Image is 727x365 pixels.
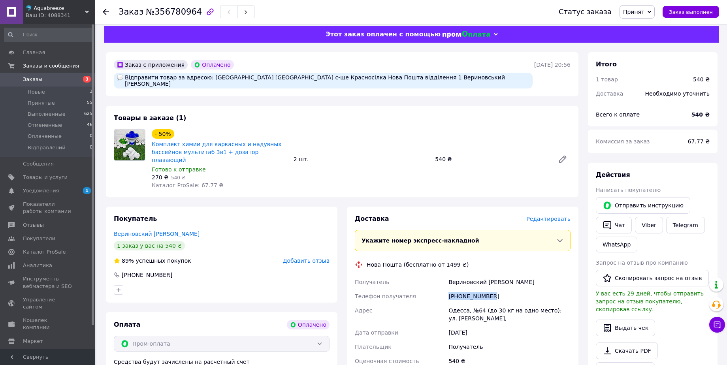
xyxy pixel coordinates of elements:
[114,215,157,222] span: Покупатель
[534,62,571,68] time: [DATE] 20:56
[669,9,713,15] span: Заказ выполнен
[28,133,62,140] span: Оплаченные
[365,261,471,269] div: Нова Пошта (бесплатно от 1499 ₴)
[355,279,389,285] span: Получатель
[287,320,330,329] div: Оплачено
[87,122,92,129] span: 46
[87,100,92,107] span: 55
[103,8,109,16] div: Вернуться назад
[596,187,661,193] span: Написать покупателю
[90,144,92,151] span: 0
[90,133,92,140] span: 0
[355,358,419,364] span: Оценочная стоимость
[596,138,650,145] span: Комиссия за заказ
[596,60,617,68] span: Итого
[191,60,234,70] div: Оплачено
[119,7,143,17] span: Заказ
[663,6,719,18] button: Заказ выполнен
[447,340,572,354] div: Получатель
[559,8,612,16] div: Статус заказа
[83,76,91,83] span: 3
[447,325,572,340] div: [DATE]
[355,215,389,222] span: Доставка
[83,187,91,194] span: 1
[4,28,93,42] input: Поиск
[23,296,73,310] span: Управление сайтом
[693,75,710,83] div: 540 ₴
[283,258,330,264] span: Добавить отзыв
[596,90,623,97] span: Доставка
[596,270,709,286] button: Скопировать запрос на отзыв
[447,303,572,325] div: Одесса, №64 (до 30 кг на одно место): ул. [PERSON_NAME],
[152,129,174,139] div: - 50%
[555,151,571,167] a: Редактировать
[28,100,55,107] span: Принятые
[355,344,392,350] span: Плательщик
[362,237,479,244] span: Укажите номер экспресс-накладной
[23,201,73,215] span: Показатели работы компании
[28,122,62,129] span: Отмененные
[596,76,618,83] span: 1 товар
[691,111,710,118] b: 540 ₴
[23,275,73,290] span: Инструменты вебмастера и SEO
[23,160,54,167] span: Сообщения
[114,231,200,237] a: Вериновский [PERSON_NAME]
[596,171,630,179] span: Действия
[666,217,705,233] a: Telegram
[84,111,92,118] span: 625
[114,73,533,88] div: Відправити товар за адресою: [GEOGRAPHIC_DATA] [GEOGRAPHIC_DATA] с-ще Красносілка Нова Пошта відд...
[23,174,68,181] span: Товары и услуги
[146,7,202,17] span: №356780964
[326,30,441,38] span: Этот заказ оплачен с помощью
[709,317,725,333] button: Чат с покупателем
[443,31,490,38] img: evopay logo
[114,321,140,328] span: Оплата
[114,114,186,122] span: Товары в заказе (1)
[635,217,663,233] a: Viber
[152,141,282,163] a: Комплект химии для каркасных и надувных бассейнов мультитаб 3в1 + дозатор плавающий
[114,60,188,70] div: Заказ с приложения
[23,49,45,56] span: Главная
[23,76,42,83] span: Заказы
[26,5,85,12] span: 🐬 Aquabreeze
[596,197,690,214] button: Отправить инструкцию
[121,271,173,279] div: [PHONE_NUMBER]
[152,182,223,188] span: Каталог ProSale: 67.77 ₴
[114,241,185,250] div: 1 заказ у вас на 540 ₴
[447,289,572,303] div: [PHONE_NUMBER]
[596,260,688,266] span: Запрос на отзыв про компанию
[596,320,655,336] button: Выдать чек
[23,235,55,242] span: Покупатели
[23,317,73,331] span: Кошелек компании
[23,262,52,269] span: Аналитика
[447,275,572,289] div: Вериновский [PERSON_NAME]
[23,187,59,194] span: Уведомления
[122,258,134,264] span: 89%
[596,111,640,118] span: Всего к оплате
[688,138,710,145] span: 67.77 ₴
[355,293,416,299] span: Телефон получателя
[355,307,372,314] span: Адрес
[640,85,714,102] div: Необходимо уточнить
[152,166,206,173] span: Готово к отправке
[114,130,145,160] img: Комплект химии для каркасных и надувных бассейнов мультитаб 3в1 + дозатор плавающий
[171,175,185,181] span: 540 ₴
[596,237,637,252] a: WhatsApp
[355,329,398,336] span: Дата отправки
[23,338,43,345] span: Маркет
[28,88,45,96] span: Новые
[26,12,95,19] div: Ваш ID: 4088341
[23,62,79,70] span: Заказы и сообщения
[28,111,66,118] span: Выполненные
[432,154,552,165] div: 540 ₴
[290,154,432,165] div: 2 шт.
[152,174,168,181] span: 270 ₴
[28,144,66,151] span: Відправлений
[114,257,191,265] div: успешных покупок
[23,248,66,256] span: Каталог ProSale
[596,217,632,233] button: Чат
[596,342,658,359] a: Скачать PDF
[526,216,571,222] span: Редактировать
[117,74,123,81] img: :speech_balloon:
[623,9,644,15] span: Принят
